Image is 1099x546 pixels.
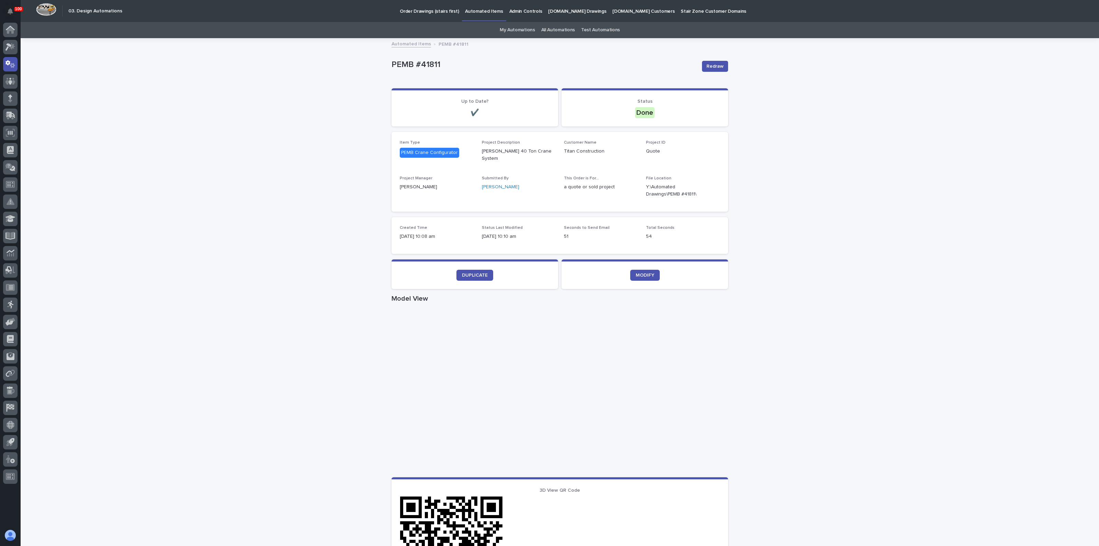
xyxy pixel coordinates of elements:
img: Workspace Logo [36,3,56,16]
a: My Automations [500,22,535,38]
span: Redraw [706,63,724,70]
p: Quote [646,148,720,155]
a: [PERSON_NAME] [482,183,519,191]
span: Submitted By [482,176,509,180]
span: Item Type [400,141,420,145]
p: a quote or sold project [564,183,638,191]
p: ✔️ [400,109,550,117]
span: MODIFY [636,273,654,278]
span: 3D View QR Code [540,488,580,493]
div: Done [635,107,655,118]
span: Project ID [646,141,666,145]
p: [DATE] 10:08 am [400,233,474,240]
p: 100 [15,7,22,11]
span: Project Manager [400,176,432,180]
span: Status [637,99,653,104]
p: [PERSON_NAME] [400,183,474,191]
a: Test Automations [581,22,620,38]
span: File Location [646,176,671,180]
div: Notifications100 [9,8,18,19]
button: users-avatar [3,528,18,543]
p: 51 [564,233,638,240]
span: DUPLICATE [462,273,488,278]
a: MODIFY [630,270,660,281]
button: Notifications [3,4,18,19]
button: Redraw [702,61,728,72]
p: PEMB #41811 [439,40,468,47]
span: Total Seconds [646,226,675,230]
p: 54 [646,233,720,240]
p: [DATE] 10:10 am [482,233,556,240]
h2: 03. Design Automations [68,8,122,14]
div: PEMB Crane Configurator [400,148,459,158]
span: This Order is For... [564,176,599,180]
span: Customer Name [564,141,597,145]
span: Seconds to Send Email [564,226,610,230]
a: All Automations [541,22,575,38]
iframe: Model View [392,305,728,477]
a: Automated Items [392,40,431,47]
span: Status Last Modified [482,226,523,230]
p: Titan Construction [564,148,638,155]
span: Up to Date? [461,99,489,104]
p: PEMB #41811 [392,60,696,70]
span: Created Time [400,226,427,230]
a: DUPLICATE [456,270,493,281]
span: Project Description [482,141,520,145]
: Y:\Automated Drawings\PEMB #41811\ [646,183,703,198]
h1: Model View [392,294,728,303]
p: [PERSON_NAME] 40 Ton Crane System [482,148,556,162]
